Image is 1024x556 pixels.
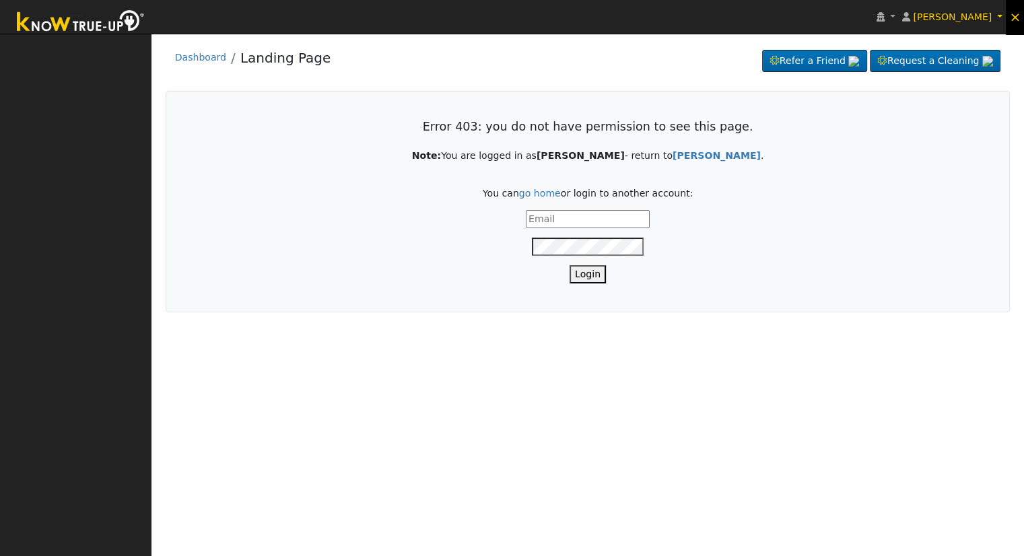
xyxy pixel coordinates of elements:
[226,48,331,75] li: Landing Page
[762,50,867,73] a: Refer a Friend
[1009,9,1021,25] span: ×
[10,7,151,38] img: Know True-Up
[673,150,761,161] strong: [PERSON_NAME]
[526,210,650,228] input: Email
[913,11,992,22] span: [PERSON_NAME]
[195,120,981,134] h3: Error 403: you do not have permission to see this page.
[870,50,1000,73] a: Request a Cleaning
[673,150,761,161] a: Back to User
[519,188,561,199] a: go home
[537,150,625,161] strong: [PERSON_NAME]
[570,265,606,283] button: Login
[848,56,859,67] img: retrieve
[982,56,993,67] img: retrieve
[412,150,441,161] strong: Note:
[195,149,981,163] p: You are logged in as - return to .
[175,52,226,63] a: Dashboard
[195,186,981,201] p: You can or login to another account:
